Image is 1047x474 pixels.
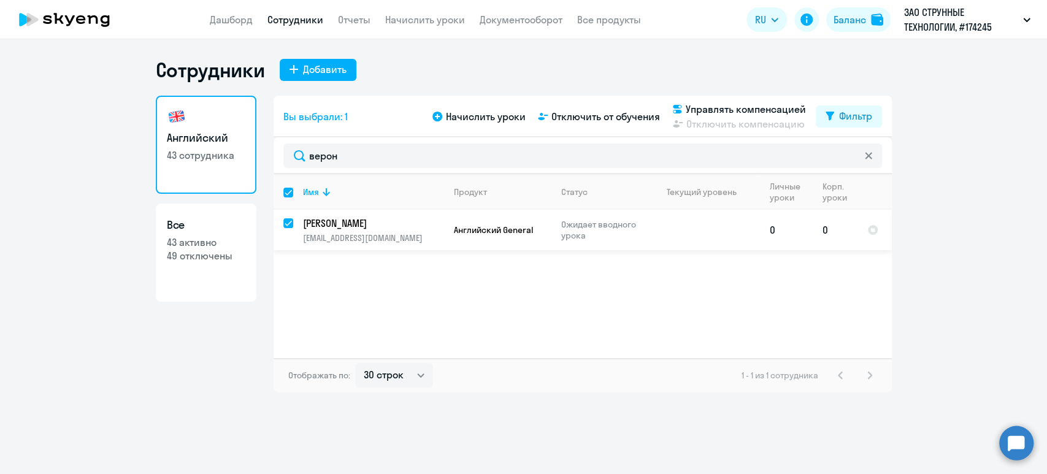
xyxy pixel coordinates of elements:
[760,210,813,250] td: 0
[303,62,347,77] div: Добавить
[303,216,442,230] p: [PERSON_NAME]
[898,5,1037,34] button: ЗАО СТРУННЫЕ ТЕХНОЛОГИИ, #174245
[167,249,245,262] p: 49 отключены
[454,186,551,197] div: Продукт
[454,224,533,235] span: Английский General
[338,13,370,26] a: Отчеты
[283,109,348,124] span: Вы выбрали: 1
[561,219,645,241] p: Ожидает вводного урока
[834,12,866,27] div: Баланс
[551,109,660,124] span: Отключить от обучения
[686,102,806,117] span: Управлять компенсацией
[813,210,857,250] td: 0
[156,204,256,302] a: Все43 активно49 отключены
[904,5,1018,34] p: ЗАО СТРУННЫЕ ТЕХНОЛОГИИ, #174245
[755,12,766,27] span: RU
[561,186,588,197] div: Статус
[667,186,737,197] div: Текущий уровень
[742,370,818,381] span: 1 - 1 из 1 сотрудника
[303,216,443,230] a: [PERSON_NAME]
[871,13,883,26] img: balance
[385,13,465,26] a: Начислить уроки
[167,217,245,233] h3: Все
[446,109,526,124] span: Начислить уроки
[656,186,759,197] div: Текущий уровень
[561,186,645,197] div: Статус
[303,186,319,197] div: Имя
[770,181,812,203] div: Личные уроки
[823,181,857,203] div: Корп. уроки
[303,232,443,243] p: [EMAIL_ADDRESS][DOMAIN_NAME]
[210,13,253,26] a: Дашборд
[280,59,356,81] button: Добавить
[156,96,256,194] a: Английский43 сотрудника
[839,109,872,123] div: Фильтр
[267,13,323,26] a: Сотрудники
[167,148,245,162] p: 43 сотрудника
[454,186,487,197] div: Продукт
[823,181,849,203] div: Корп. уроки
[816,105,882,128] button: Фильтр
[283,143,882,168] input: Поиск по имени, email, продукту или статусу
[303,186,443,197] div: Имя
[746,7,787,32] button: RU
[167,130,245,146] h3: Английский
[577,13,641,26] a: Все продукты
[167,107,186,126] img: english
[826,7,891,32] button: Балансbalance
[288,370,350,381] span: Отображать по:
[167,235,245,249] p: 43 активно
[770,181,804,203] div: Личные уроки
[156,58,265,82] h1: Сотрудники
[480,13,562,26] a: Документооборот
